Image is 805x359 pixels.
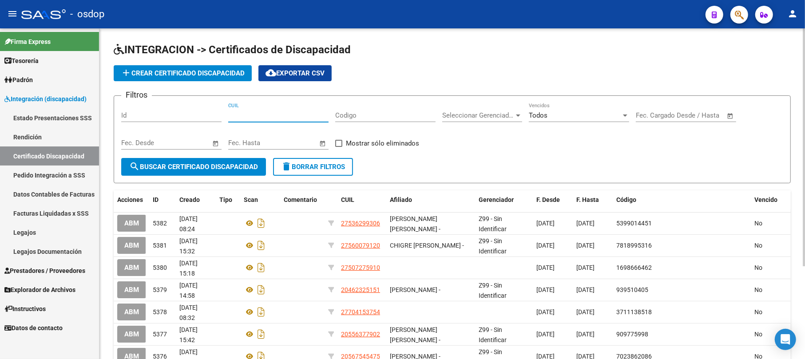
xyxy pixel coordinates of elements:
[117,237,146,253] button: ABM
[114,43,351,56] span: INTEGRACION -> Certificados de Discapacidad
[114,65,252,81] button: Crear Certificado Discapacidad
[4,94,87,104] span: Integración (discapacidad)
[616,331,648,338] span: 909775998
[70,4,104,24] span: - osdop
[616,220,652,227] span: 5399014451
[255,260,267,275] i: Descargar documento
[341,220,380,227] span: 27536299306
[536,308,555,316] span: [DATE]
[576,308,595,316] span: [DATE]
[341,242,380,249] span: 27560079120
[536,264,555,271] span: [DATE]
[211,138,221,149] button: Open calendar
[124,308,139,316] span: ABM
[179,215,198,233] span: [DATE] 08:24
[158,139,201,147] input: End date
[616,264,652,271] span: 1698666462
[124,286,139,294] span: ABM
[576,242,595,249] span: [DATE]
[124,264,139,272] span: ABM
[149,190,176,209] datatable-header-cell: ID
[479,215,507,233] span: Z99 - Sin Identificar
[636,111,665,119] input: Start date
[318,138,328,149] button: Open calendar
[341,264,380,271] span: 27507275910
[787,8,798,19] mat-icon: person
[341,196,354,203] span: CUIL
[179,260,198,277] span: [DATE] 15:18
[616,286,648,293] span: 939510405
[255,283,267,297] i: Descargar documento
[346,138,419,149] span: Mostrar sólo eliminados
[265,139,308,147] input: End date
[754,264,762,271] span: No
[117,196,143,203] span: Acciones
[576,264,595,271] span: [DATE]
[479,196,514,203] span: Gerenciador
[121,89,152,101] h3: Filtros
[4,304,46,314] span: Instructivos
[341,331,380,338] span: 20556377902
[179,237,198,255] span: [DATE] 15:32
[754,331,762,338] span: No
[179,304,198,321] span: [DATE] 08:32
[754,220,762,227] span: No
[153,220,167,227] span: 5382
[775,329,796,350] div: Open Intercom Messenger
[751,190,791,209] datatable-header-cell: Vencido
[4,266,85,276] span: Prestadores / Proveedores
[536,220,555,227] span: [DATE]
[4,75,33,85] span: Padrón
[616,308,652,316] span: 3711138518
[124,242,139,250] span: ABM
[7,8,18,19] mat-icon: menu
[179,326,198,343] span: [DATE] 15:42
[479,237,507,255] span: Z99 - Sin Identificar
[153,242,167,249] span: 5381
[121,67,131,78] mat-icon: add
[255,327,267,341] i: Descargar documento
[673,111,716,119] input: End date
[129,161,140,172] mat-icon: search
[281,161,292,172] mat-icon: delete
[121,69,245,77] span: Crear Certificado Discapacidad
[479,282,507,299] span: Z99 - Sin Identificar
[179,282,198,299] span: [DATE] 14:58
[390,326,440,343] span: [PERSON_NAME] [PERSON_NAME] -
[117,259,146,276] button: ABM
[255,305,267,319] i: Descargar documento
[479,326,507,343] span: Z99 - Sin Identificar
[240,190,280,209] datatable-header-cell: Scan
[576,331,595,338] span: [DATE]
[281,163,345,171] span: Borrar Filtros
[341,286,380,293] span: 20462325151
[117,281,146,298] button: ABM
[4,323,63,333] span: Datos de contacto
[228,139,257,147] input: Start date
[117,326,146,342] button: ABM
[529,111,547,119] span: Todos
[442,111,514,119] span: Seleccionar Gerenciador
[341,308,380,316] span: 27704153754
[4,37,51,47] span: Firma Express
[153,264,167,271] span: 5380
[4,56,39,66] span: Tesorería
[121,139,150,147] input: Start date
[244,196,258,203] span: Scan
[536,286,555,293] span: [DATE]
[129,163,258,171] span: Buscar Certificado Discapacidad
[386,190,475,209] datatable-header-cell: Afiliado
[153,196,159,203] span: ID
[337,190,386,209] datatable-header-cell: CUIL
[258,65,332,81] button: Exportar CSV
[576,220,595,227] span: [DATE]
[117,215,146,231] button: ABM
[219,196,232,203] span: Tipo
[390,215,440,233] span: [PERSON_NAME] [PERSON_NAME] -
[616,196,636,203] span: Código
[754,242,762,249] span: No
[153,308,167,316] span: 5378
[121,158,266,176] button: Buscar Certificado Discapacidad
[573,190,613,209] datatable-header-cell: F. Hasta
[114,190,149,209] datatable-header-cell: Acciones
